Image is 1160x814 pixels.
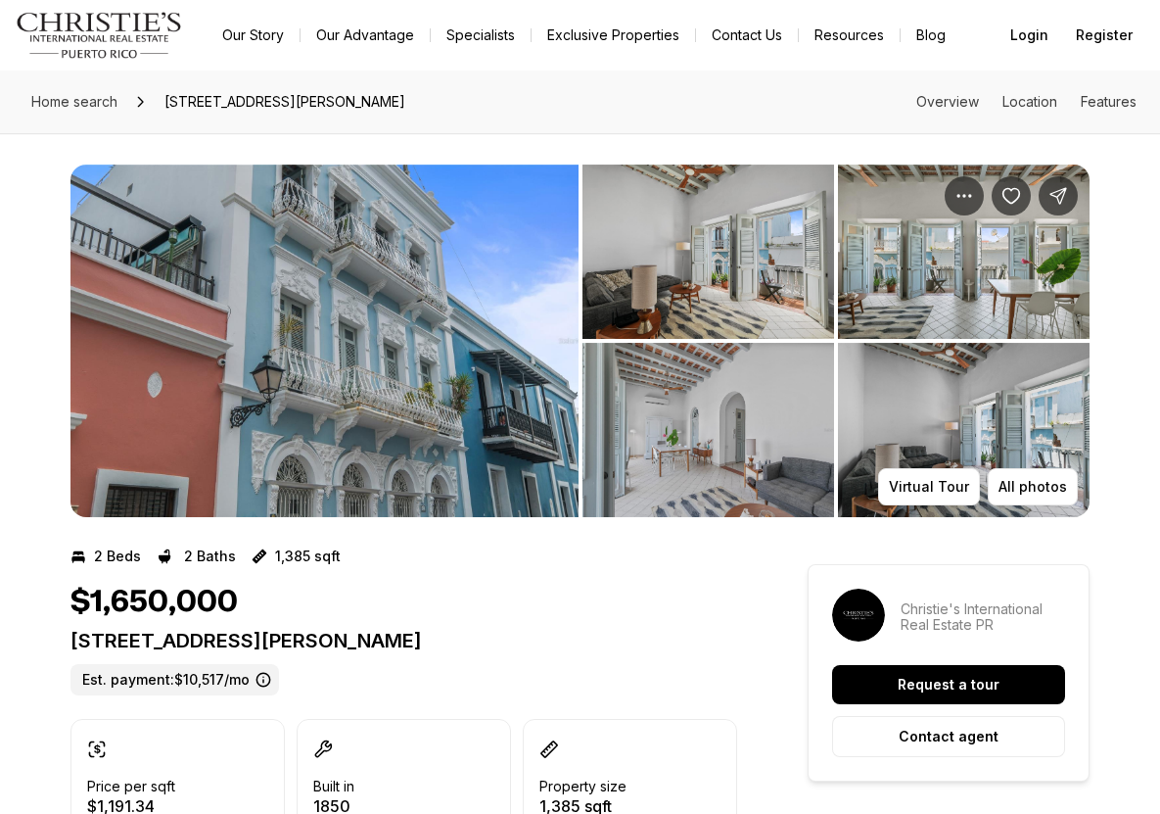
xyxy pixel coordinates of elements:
a: Specialists [431,22,531,49]
p: 1,385 sqft [275,549,341,564]
button: Contact agent [832,716,1065,757]
p: 1,385 sqft [539,798,626,814]
button: Property options [945,176,984,215]
p: Request a tour [898,677,999,693]
nav: Page section menu [916,94,1137,110]
div: Listing Photos [70,165,1090,517]
p: [STREET_ADDRESS][PERSON_NAME] [70,629,737,652]
p: $1,191.34 [87,798,175,814]
a: Our Story [207,22,300,49]
a: Resources [799,22,900,49]
p: Built in [313,779,354,794]
span: Login [1010,27,1048,43]
a: Skip to: Location [1002,93,1057,110]
button: View image gallery [838,165,1090,339]
button: Contact Us [696,22,798,49]
img: logo [16,12,183,59]
button: View image gallery [582,343,834,517]
p: 1850 [313,798,354,814]
button: All photos [988,468,1078,505]
span: Home search [31,93,117,110]
p: Christie's International Real Estate PR [901,601,1065,633]
a: Exclusive Properties [532,22,695,49]
span: Register [1076,27,1133,43]
a: Our Advantage [301,22,430,49]
p: Virtual Tour [889,479,969,495]
a: Home search [23,86,125,118]
p: 2 Beds [94,549,141,564]
span: [STREET_ADDRESS][PERSON_NAME] [157,86,413,118]
button: View image gallery [838,343,1090,517]
button: View image gallery [582,165,834,339]
button: Share Property: 102 CALLE SOL #3 [1039,176,1078,215]
h1: $1,650,000 [70,584,238,621]
p: 2 Baths [184,549,236,564]
button: Save Property: 102 CALLE SOL #3 [992,176,1031,215]
button: Login [998,16,1060,55]
p: All photos [998,479,1067,495]
button: Register [1064,16,1144,55]
li: 2 of 10 [582,165,1090,517]
button: Virtual Tour [878,468,980,505]
p: Price per sqft [87,779,175,794]
a: Skip to: Features [1081,93,1137,110]
button: Request a tour [832,665,1065,704]
p: Property size [539,779,626,794]
button: View image gallery [70,165,579,517]
li: 1 of 10 [70,165,579,517]
a: Blog [901,22,961,49]
label: Est. payment: $10,517/mo [70,664,279,695]
p: Contact agent [899,729,998,744]
a: Skip to: Overview [916,93,979,110]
